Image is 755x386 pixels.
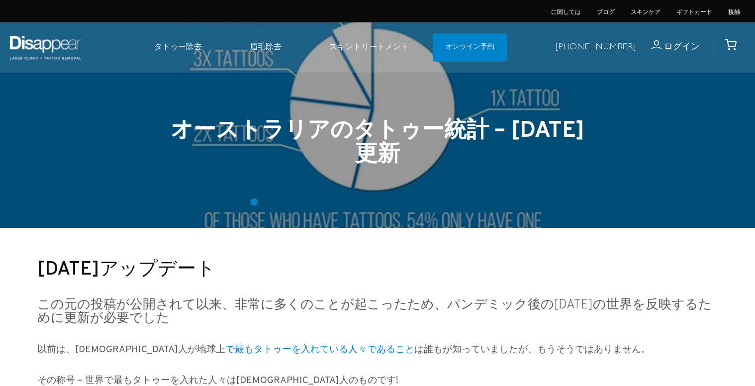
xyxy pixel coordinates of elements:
a: スキントリートメント [305,32,433,63]
a: で最もタトゥーを入れている人々であること [225,344,414,356]
h2: [DATE]アップデート [37,260,718,281]
span: ログイン [664,41,700,53]
a: スキンケア [631,8,661,16]
a: タトゥー除去 [130,32,226,63]
img: Disappear - オーストラリア、シドニーのレーザークリニックとタトゥー除去サービス [7,30,83,65]
h1: オーストラリアのタトゥー統計 – [DATE]更新 [162,119,593,167]
h3: この元の投稿が公開されて以来、非常に多くのことが起こったため、パンデミック後の[DATE]の世界を反映するために更新が必要でした [37,298,718,325]
h4: 以前は、[DEMOGRAPHIC_DATA]人が地球上 は誰もが知っていましたが、もうそうではありません。 [37,344,718,356]
a: 接触 [728,8,740,16]
a: [PHONE_NUMBER] [555,40,636,55]
a: ギフトカード [676,8,712,16]
a: に関しては [551,8,581,16]
a: 眉毛除去 [226,32,305,63]
a: オンライン予約 [433,33,507,62]
a: ブログ [597,8,615,16]
a: ログイン [636,40,700,55]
